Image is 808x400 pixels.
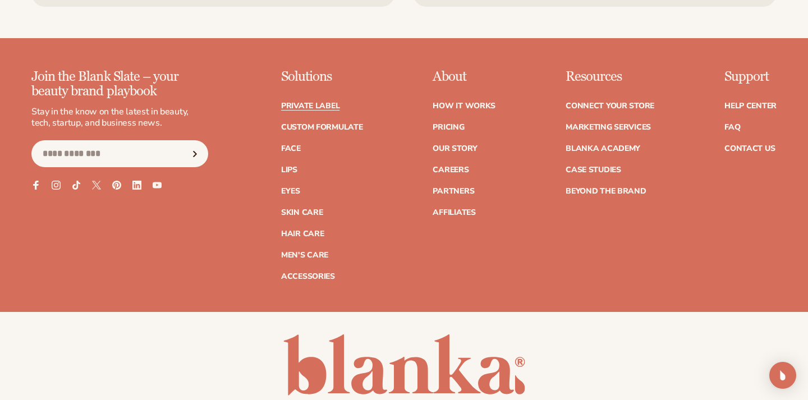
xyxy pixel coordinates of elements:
[281,230,324,238] a: Hair Care
[433,145,477,153] a: Our Story
[281,187,300,195] a: Eyes
[724,123,740,131] a: FAQ
[281,123,363,131] a: Custom formulate
[281,145,301,153] a: Face
[724,70,777,84] p: Support
[769,362,796,389] div: Open Intercom Messenger
[433,123,464,131] a: Pricing
[566,102,654,110] a: Connect your store
[566,70,654,84] p: Resources
[281,166,297,174] a: Lips
[724,102,777,110] a: Help Center
[281,102,339,110] a: Private label
[566,187,646,195] a: Beyond the brand
[281,209,323,217] a: Skin Care
[183,140,208,167] button: Subscribe
[433,102,495,110] a: How It Works
[566,166,621,174] a: Case Studies
[31,106,208,130] p: Stay in the know on the latest in beauty, tech, startup, and business news.
[281,70,363,84] p: Solutions
[281,251,328,259] a: Men's Care
[433,187,474,195] a: Partners
[281,273,335,281] a: Accessories
[724,145,775,153] a: Contact Us
[433,70,495,84] p: About
[566,145,640,153] a: Blanka Academy
[566,123,651,131] a: Marketing services
[433,166,469,174] a: Careers
[433,209,475,217] a: Affiliates
[31,70,208,99] p: Join the Blank Slate – your beauty brand playbook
